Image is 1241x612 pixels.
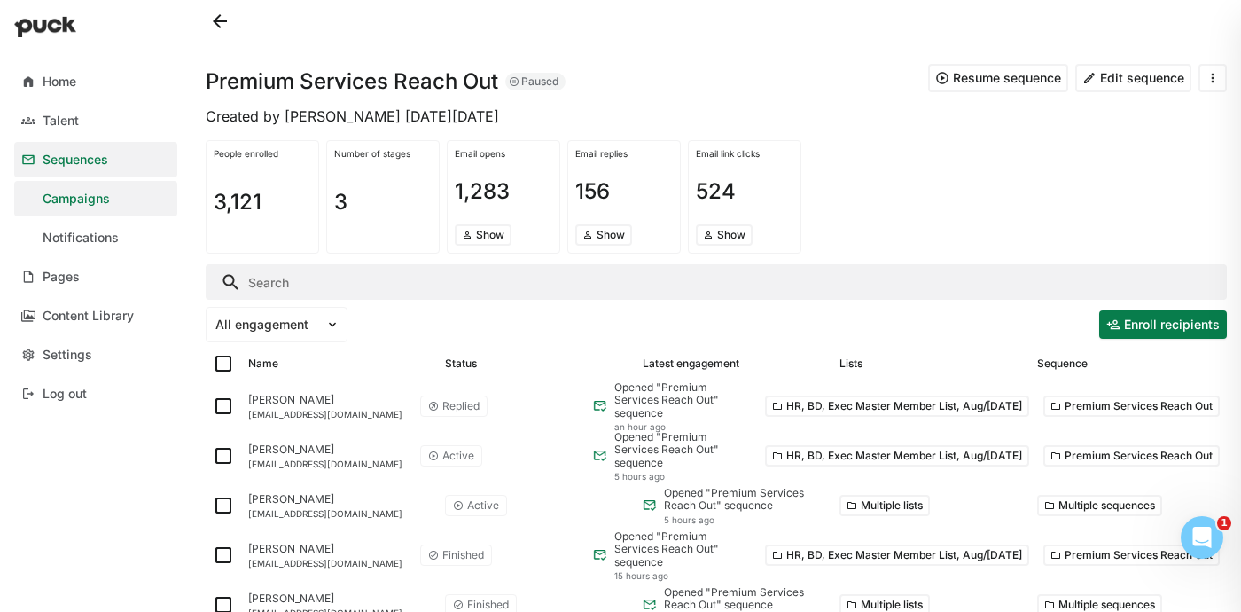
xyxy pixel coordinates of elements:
button: HR, BD, Exec Master Member List, Aug/[DATE] [765,545,1029,566]
div: Email link clicks [696,148,793,159]
div: Opened "Premium Services Reach Out" sequence [614,530,751,569]
div: Campaigns [43,192,110,207]
button: Enroll recipients [1099,310,1227,339]
div: 5 hours ago [614,471,751,482]
input: Search [206,264,1227,300]
div: Talent [43,114,79,129]
button: HR, BD, Exec Master Member List, Aug/[DATE] [765,445,1029,467]
div: Opened "Premium Services Reach Out" sequence [664,586,825,612]
div: Opened "Premium Services Reach Out" sequence [614,431,751,469]
button: Premium Services Reach Out [1043,545,1220,566]
a: Settings [14,337,177,373]
button: HR, BD, Exec Master Member List, Aug/[DATE] [765,396,1029,417]
a: Content Library [14,298,177,333]
h1: 156 [575,181,610,202]
div: Latest engagement [643,357,739,370]
div: Paused [505,73,566,90]
div: Email replies [575,148,673,159]
div: Finished [467,599,509,611]
div: [PERSON_NAME] [248,592,431,605]
div: an hour ago [614,421,751,432]
div: Opened "Premium Services Reach Out" sequence [614,381,751,420]
div: [EMAIL_ADDRESS][DOMAIN_NAME] [248,409,406,420]
div: Settings [43,348,92,363]
div: Number of stages [334,148,432,159]
div: Sequence [1037,357,1088,370]
span: 1 [1217,516,1231,530]
button: Show [455,224,511,246]
div: [EMAIL_ADDRESS][DOMAIN_NAME] [248,558,406,569]
h1: 1,283 [455,181,510,202]
a: Pages [14,259,177,294]
h1: 3,121 [214,192,261,213]
div: Active [467,499,499,512]
div: [PERSON_NAME] [248,394,406,406]
div: [EMAIL_ADDRESS][DOMAIN_NAME] [248,459,406,469]
div: Log out [43,387,87,402]
a: Talent [14,103,177,138]
h1: 524 [696,181,736,202]
a: Campaigns [14,181,177,216]
div: Created by [PERSON_NAME] [DATE][DATE] [206,106,1227,126]
button: Resume sequence [928,64,1068,92]
button: Premium Services Reach Out [1043,445,1220,467]
button: More options [839,495,930,516]
button: Show [575,224,632,246]
div: [PERSON_NAME] [248,443,406,456]
div: Notifications [43,231,119,246]
div: Name [248,357,278,370]
div: [PERSON_NAME] [248,493,431,506]
div: Sequences [43,153,108,168]
div: Lists [839,357,862,370]
button: Show [696,224,753,246]
a: Notifications [14,220,177,255]
div: Home [43,75,76,90]
button: Premium Services Reach Out [1043,396,1220,417]
div: 5 hours ago [664,514,825,525]
div: Status [445,357,477,370]
div: Active [442,450,474,462]
div: Finished [442,549,484,561]
a: Sequences [14,142,177,177]
h1: Premium Services Reach Out [206,71,498,92]
div: Email opens [455,148,552,159]
div: Opened "Premium Services Reach Out" sequence [664,487,825,513]
div: [EMAIL_ADDRESS][DOMAIN_NAME] [248,508,431,519]
div: People enrolled [214,148,311,159]
h1: 3 [334,192,347,213]
div: Content Library [43,309,134,324]
a: Home [14,64,177,99]
div: [PERSON_NAME] [248,543,406,555]
button: Edit sequence [1075,64,1191,92]
button: More options [1037,495,1162,516]
div: Replied [442,400,480,412]
div: Pages [43,270,80,285]
iframe: Intercom live chat [1181,516,1223,559]
div: 15 hours ago [614,570,751,581]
